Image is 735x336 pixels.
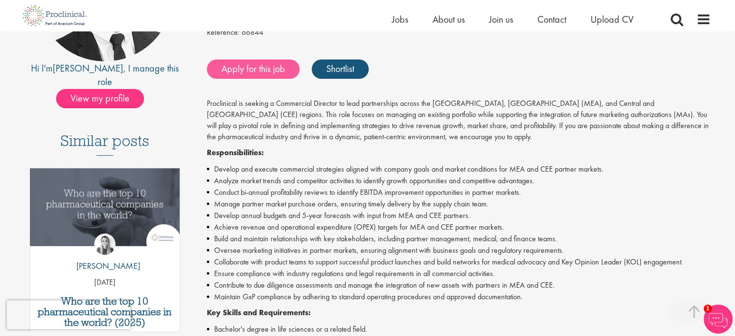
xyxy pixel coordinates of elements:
[242,27,263,37] span: 66844
[489,13,513,26] a: Join us
[591,13,634,26] a: Upload CV
[207,307,311,318] strong: Key Skills and Requirements:
[207,198,711,210] li: Manage partner market purchase orders, ensuring timely delivery by the supply chain team.
[60,132,149,156] h3: Similar posts
[69,260,140,272] p: [PERSON_NAME]
[69,234,140,277] a: Hannah Burke [PERSON_NAME]
[207,163,711,175] li: Develop and execute commercial strategies aligned with company goals and market conditions for ME...
[30,277,180,288] p: [DATE]
[56,91,154,103] a: View my profile
[25,61,186,89] div: Hi I'm , I manage this role
[207,291,711,303] li: Maintain GxP compliance by adhering to standard operating procedures and approved documentation.
[392,13,408,26] a: Jobs
[30,168,180,254] a: Link to a post
[207,210,711,221] li: Develop annual budgets and 5-year forecasts with input from MEA and CEE partners.
[207,221,711,233] li: Achieve revenue and operational expenditure (OPEX) targets for MEA and CEE partner markets.
[432,13,465,26] a: About us
[53,62,123,74] a: [PERSON_NAME]
[35,296,175,328] a: Who are the top 10 pharmaceutical companies in the world? (2025)
[207,147,264,158] strong: Responsibilities:
[207,245,711,256] li: Oversee marketing initiatives in partner markets, ensuring alignment with business goals and regu...
[207,175,711,187] li: Analyze market trends and competitor activities to identify growth opportunities and competitive ...
[207,59,300,79] a: Apply for this job
[207,268,711,279] li: Ensure compliance with industry regulations and legal requirements in all commercial activities.
[7,300,130,329] iframe: reCAPTCHA
[312,59,369,79] a: Shortlist
[56,89,144,108] span: View my profile
[207,27,240,38] label: Reference:
[94,234,115,255] img: Hannah Burke
[537,13,566,26] a: Contact
[704,305,733,334] img: Chatbot
[207,187,711,198] li: Conduct bi-annual profitability reviews to identify EBITDA improvement opportunities in partner m...
[207,256,711,268] li: Collaborate with product teams to support successful product launches and build networks for medi...
[207,98,711,142] p: Proclinical is seeking a Commercial Director to lead partnerships across the [GEOGRAPHIC_DATA], [...
[207,233,711,245] li: Build and maintain relationships with key stakeholders, including partner management, medical, an...
[207,279,711,291] li: Contribute to due diligence assessments and manage the integration of new assets with partners in...
[704,305,712,313] span: 1
[207,323,711,335] li: Bachelor's degree in life sciences or a related field.
[30,168,180,246] img: Top 10 pharmaceutical companies in the world 2025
